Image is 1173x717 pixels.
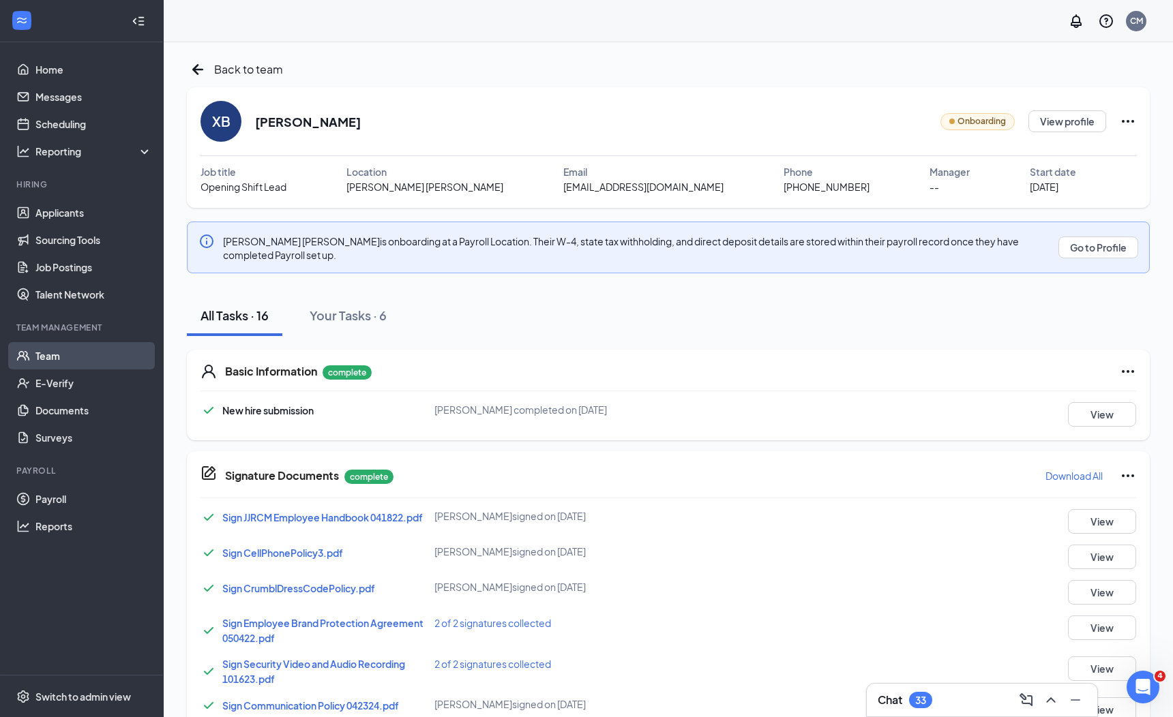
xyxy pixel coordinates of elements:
[201,509,217,525] svg: Checkmark
[434,617,551,629] span: 2 of 2 signatures collected
[1120,468,1136,484] svg: Ellipses
[434,658,551,670] span: 2 of 2 signatures collected
[214,61,283,78] span: Back to team
[187,59,209,80] svg: ArrowLeftNew
[1065,689,1086,711] button: Minimize
[35,485,152,513] a: Payroll
[434,697,746,711] div: [PERSON_NAME] signed on [DATE]
[1045,469,1103,483] p: Download All
[35,144,153,158] div: Reporting
[16,179,149,190] div: Hiring
[35,424,152,451] a: Surveys
[225,468,339,483] h5: Signature Documents
[222,511,423,523] a: Sign JJRCM Employee Handbook 041822.pdf
[201,402,217,418] svg: Checkmark
[201,465,217,481] svg: CompanyDocumentIcon
[1040,689,1062,711] button: ChevronUp
[187,59,283,80] a: ArrowLeftNewBack to team
[222,617,424,644] a: Sign Employee Brand Protection Agreement 050422.pdf
[563,179,724,194] span: [EMAIL_ADDRESS][DOMAIN_NAME]
[35,281,152,308] a: Talent Network
[323,365,372,380] p: complete
[225,364,317,379] h5: Basic Information
[255,113,361,130] h2: [PERSON_NAME]
[15,14,29,27] svg: WorkstreamLogo
[1068,402,1136,427] button: View
[434,545,746,558] div: [PERSON_NAME] signed on [DATE]
[201,580,217,596] svg: Checkmark
[35,342,152,369] a: Team
[201,363,217,380] svg: User
[132,14,145,28] svg: Collapse
[957,115,1006,128] span: Onboarding
[16,144,30,158] svg: Analysis
[1068,656,1136,681] button: View
[201,179,286,194] span: Opening Shift Lead
[201,697,217,714] svg: Checkmark
[1068,13,1084,29] svg: Notifications
[1068,509,1136,534] button: View
[35,254,152,281] a: Job Postings
[35,397,152,424] a: Documents
[1068,615,1136,640] button: View
[201,545,217,561] svg: Checkmark
[784,179,870,194] span: [PHONE_NUMBER]
[1127,671,1159,703] iframe: Intercom live chat
[434,580,746,594] div: [PERSON_NAME] signed on [DATE]
[915,695,926,706] div: 33
[222,658,405,685] a: Sign Security Video and Audio Recording 101623.pdf
[1068,580,1136,605] button: View
[222,547,343,559] a: Sign CellPhonePolicy3.pdf
[1015,689,1037,711] button: ComposeMessage
[198,233,215,249] svg: Info
[1045,465,1103,487] button: Download All
[1067,692,1084,708] svg: Minimize
[201,307,269,324] div: All Tasks · 16
[35,513,152,540] a: Reports
[1120,363,1136,380] svg: Ellipses
[1120,113,1136,129] svg: Ellipses
[16,465,149,476] div: Payroll
[222,699,399,712] a: Sign Communication Policy 042324.pdf
[344,470,394,484] p: complete
[434,403,607,416] span: [PERSON_NAME] completed on [DATE]
[35,690,131,703] div: Switch to admin view
[35,83,152,110] a: Messages
[878,692,902,707] h3: Chat
[1130,15,1143,27] div: CM
[346,179,503,194] span: [PERSON_NAME] [PERSON_NAME]
[212,112,231,131] div: XB
[201,164,236,179] span: Job title
[1030,164,1076,179] span: Start date
[222,582,375,594] a: Sign CrumblDressCodePolicy.pdf
[1030,179,1058,194] span: [DATE]
[1155,671,1165,682] span: 4
[1068,545,1136,569] button: View
[563,164,587,179] span: Email
[35,110,152,138] a: Scheduling
[930,164,970,179] span: Manager
[201,622,217,639] svg: Checkmark
[1058,237,1138,258] button: Go to Profile
[930,179,939,194] span: --
[35,369,152,397] a: E-Verify
[35,226,152,254] a: Sourcing Tools
[1098,13,1114,29] svg: QuestionInfo
[223,235,1019,261] span: [PERSON_NAME] [PERSON_NAME] is onboarding at a Payroll Location. Their W-4, state tax withholding...
[1018,692,1035,708] svg: ComposeMessage
[16,322,149,333] div: Team Management
[434,509,746,523] div: [PERSON_NAME] signed on [DATE]
[1028,110,1106,132] button: View profile
[35,199,152,226] a: Applicants
[1043,692,1059,708] svg: ChevronUp
[346,164,387,179] span: Location
[35,56,152,83] a: Home
[310,307,387,324] div: Your Tasks · 6
[201,663,217,680] svg: Checkmark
